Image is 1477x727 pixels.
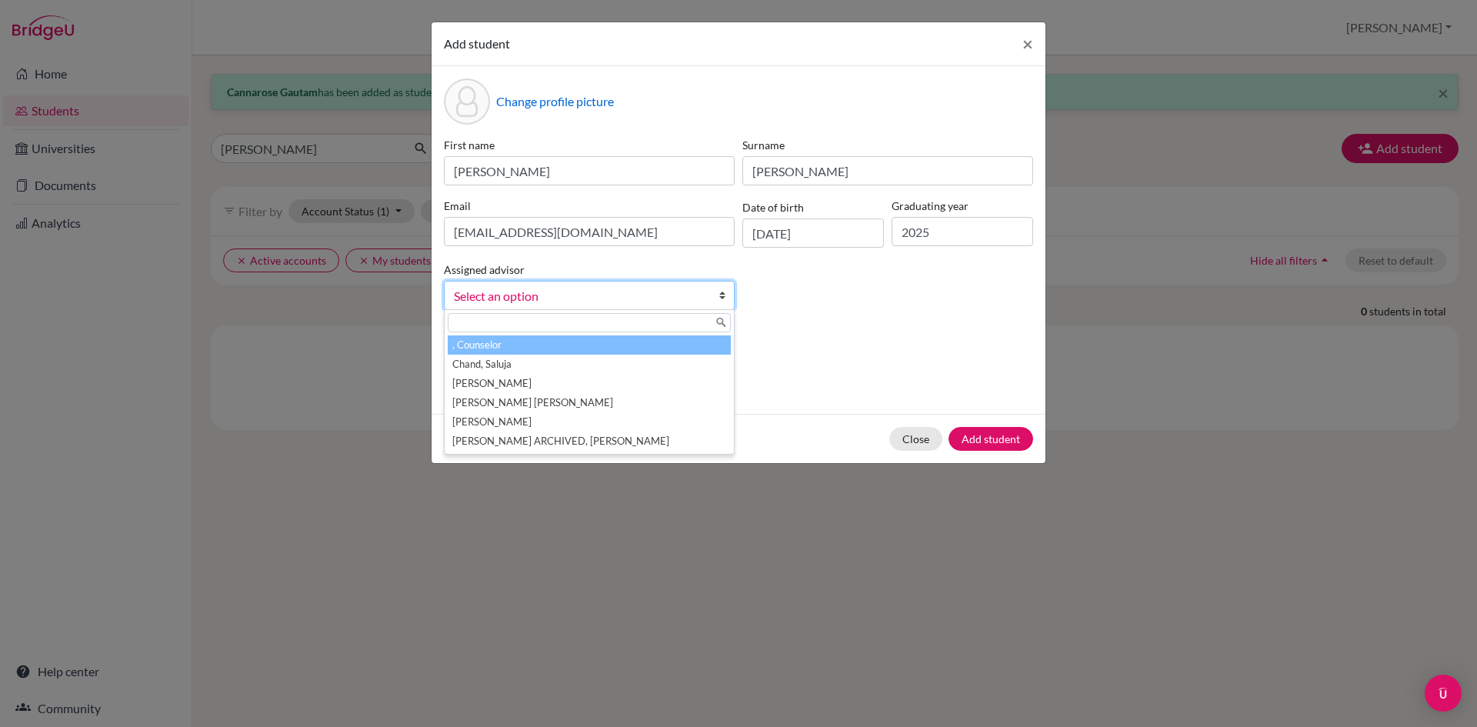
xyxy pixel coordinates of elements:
[444,335,1033,353] p: Parents
[892,198,1033,214] label: Graduating year
[742,199,804,215] label: Date of birth
[448,393,731,412] li: [PERSON_NAME] [PERSON_NAME]
[448,355,731,374] li: Chand, Saluja
[742,218,884,248] input: dd/mm/yyyy
[1010,22,1045,65] button: Close
[1425,675,1462,712] div: Open Intercom Messenger
[448,335,731,355] li: , Counselor
[448,432,731,451] li: [PERSON_NAME] ARCHIVED, [PERSON_NAME]
[444,36,510,51] span: Add student
[444,198,735,214] label: Email
[448,412,731,432] li: [PERSON_NAME]
[742,137,1033,153] label: Surname
[448,374,731,393] li: [PERSON_NAME]
[444,262,525,278] label: Assigned advisor
[444,78,490,125] div: Profile picture
[444,137,735,153] label: First name
[949,427,1033,451] button: Add student
[454,286,705,306] span: Select an option
[1022,32,1033,55] span: ×
[889,427,942,451] button: Close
